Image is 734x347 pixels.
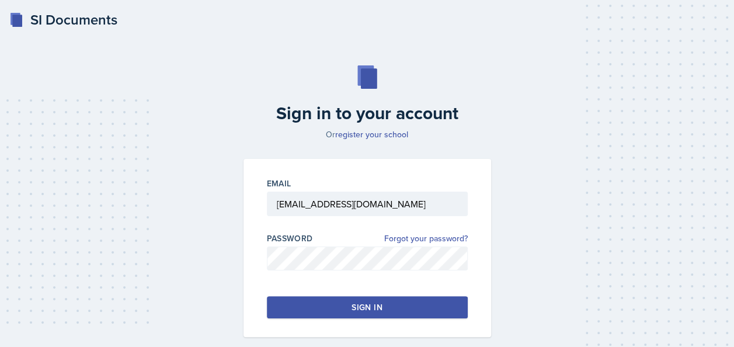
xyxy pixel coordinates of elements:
h2: Sign in to your account [236,103,498,124]
label: Email [267,178,291,189]
a: Forgot your password? [384,233,468,245]
button: Sign in [267,296,468,318]
a: register your school [335,129,408,140]
input: Email [267,192,468,216]
p: Or [236,129,498,140]
label: Password [267,233,313,244]
div: Sign in [352,301,382,313]
a: SI Documents [9,9,117,30]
